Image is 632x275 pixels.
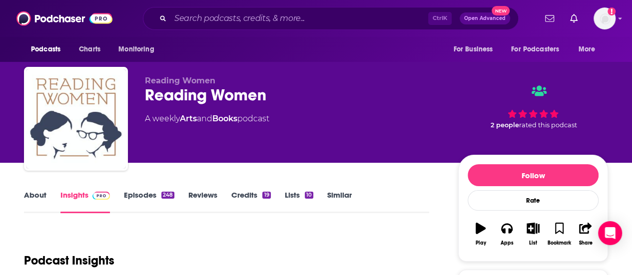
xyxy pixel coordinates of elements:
[188,190,217,213] a: Reviews
[458,76,608,138] div: 2 peoplerated this podcast
[212,114,237,123] a: Books
[118,42,154,56] span: Monitoring
[519,121,577,129] span: rated this podcast
[566,10,582,27] a: Show notifications dropdown
[608,7,616,15] svg: Add a profile image
[468,216,494,252] button: Play
[491,121,519,129] span: 2 people
[161,192,174,199] div: 248
[72,40,106,59] a: Charts
[511,42,559,56] span: For Podcasters
[594,7,616,29] img: User Profile
[579,42,596,56] span: More
[541,10,558,27] a: Show notifications dropdown
[124,190,174,213] a: Episodes248
[24,253,114,268] h1: Podcast Insights
[505,40,574,59] button: open menu
[572,40,608,59] button: open menu
[453,42,493,56] span: For Business
[231,190,270,213] a: Credits19
[143,7,519,30] div: Search podcasts, credits, & more...
[494,216,520,252] button: Apps
[305,192,313,199] div: 10
[468,164,599,186] button: Follow
[16,9,112,28] img: Podchaser - Follow, Share and Rate Podcasts
[492,6,510,15] span: New
[31,42,60,56] span: Podcasts
[111,40,167,59] button: open menu
[26,69,126,169] img: Reading Women
[460,12,510,24] button: Open AdvancedNew
[501,240,514,246] div: Apps
[145,113,269,125] div: A weekly podcast
[446,40,505,59] button: open menu
[327,190,352,213] a: Similar
[180,114,197,123] a: Arts
[60,190,110,213] a: InsightsPodchaser Pro
[476,240,486,246] div: Play
[573,216,599,252] button: Share
[579,240,592,246] div: Share
[468,190,599,211] div: Rate
[428,12,452,25] span: Ctrl K
[79,42,100,56] span: Charts
[92,192,110,200] img: Podchaser Pro
[520,216,546,252] button: List
[170,10,428,26] input: Search podcasts, credits, & more...
[548,240,571,246] div: Bookmark
[145,76,215,85] span: Reading Women
[197,114,212,123] span: and
[285,190,313,213] a: Lists10
[594,7,616,29] button: Show profile menu
[262,192,270,199] div: 19
[529,240,537,246] div: List
[594,7,616,29] span: Logged in as simonkids1
[546,216,572,252] button: Bookmark
[24,190,46,213] a: About
[464,16,506,21] span: Open Advanced
[24,40,73,59] button: open menu
[598,221,622,245] div: Open Intercom Messenger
